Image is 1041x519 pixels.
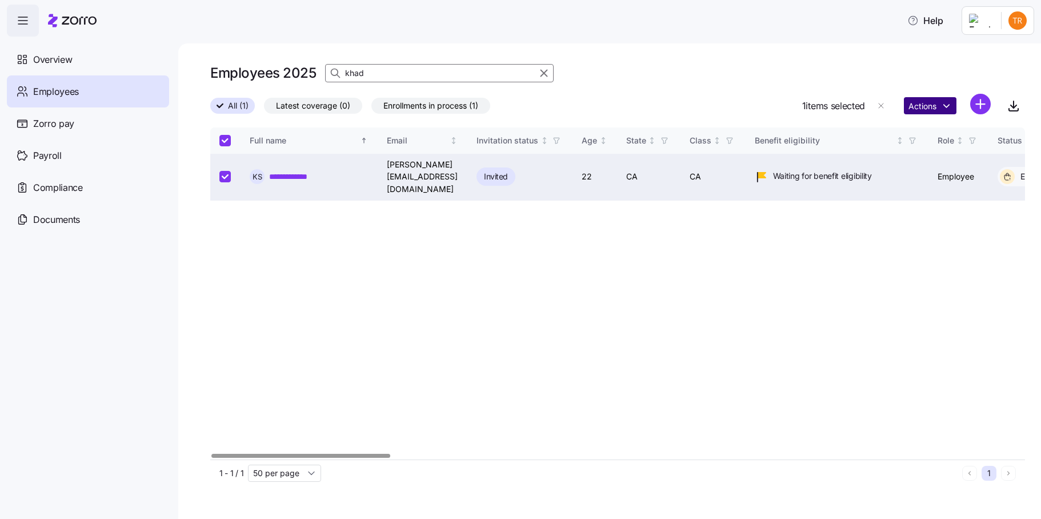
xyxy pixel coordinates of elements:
div: Full name [250,134,358,147]
span: 1 - 1 / 1 [219,468,243,479]
img: 9f08772f748d173b6a631cba1b0c6066 [1008,11,1027,30]
span: All (1) [228,98,249,113]
div: Sorted ascending [360,137,368,145]
a: Employees [7,75,169,107]
a: Zorro pay [7,107,169,139]
span: Enrollments in process (1) [383,98,478,113]
th: Full nameSorted ascending [241,127,378,154]
span: Overview [33,53,72,67]
div: Email [387,134,448,147]
span: K S [253,173,262,181]
div: Not sorted [450,137,458,145]
td: CA [617,154,680,201]
svg: add icon [970,94,991,114]
th: ClassNot sorted [680,127,746,154]
span: Compliance [33,181,83,195]
div: Not sorted [599,137,607,145]
td: Employee [928,154,988,201]
input: Select all records [219,135,231,146]
span: 1 items selected [802,99,865,113]
span: Latest coverage (0) [276,98,350,113]
span: Documents [33,213,80,227]
div: Age [582,134,597,147]
span: Zorro pay [33,117,74,131]
span: Invited [484,170,508,183]
th: AgeNot sorted [572,127,617,154]
th: EmailNot sorted [378,127,467,154]
th: StateNot sorted [617,127,680,154]
div: Not sorted [540,137,548,145]
button: Previous page [962,466,977,481]
div: Not sorted [896,137,904,145]
img: Employer logo [969,14,992,27]
span: Payroll [33,149,62,163]
div: Not sorted [648,137,656,145]
span: Actions [908,102,936,110]
td: CA [680,154,746,201]
th: RoleNot sorted [928,127,988,154]
button: Next page [1001,466,1016,481]
a: Documents [7,203,169,235]
div: Class [690,134,711,147]
div: Invitation status [477,134,538,147]
div: Not sorted [956,137,964,145]
h1: Employees 2025 [210,64,316,82]
input: Search Employees [325,64,554,82]
th: Invitation statusNot sorted [467,127,572,154]
td: [PERSON_NAME][EMAIL_ADDRESS][DOMAIN_NAME] [378,154,467,201]
a: Compliance [7,171,169,203]
a: Payroll [7,139,169,171]
div: Not sorted [713,137,721,145]
span: Waiting for benefit eligibility [773,170,872,182]
span: Help [907,14,943,27]
button: Actions [904,97,956,114]
div: State [626,134,646,147]
button: 1 [982,466,996,481]
span: Employees [33,85,79,99]
a: Overview [7,43,169,75]
td: 22 [572,154,617,201]
button: Help [898,9,952,32]
input: Select record 1 [219,171,231,182]
th: Benefit eligibilityNot sorted [746,127,928,154]
div: Role [938,134,954,147]
div: Benefit eligibility [755,134,894,147]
